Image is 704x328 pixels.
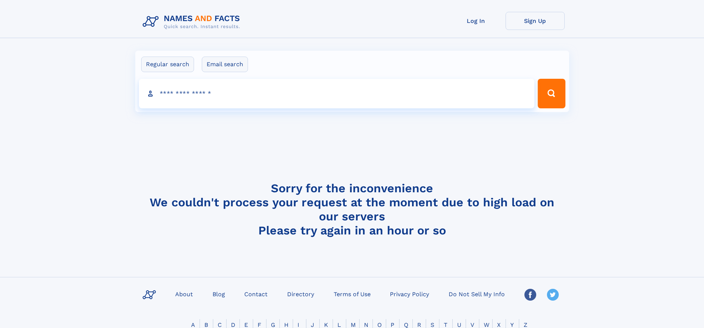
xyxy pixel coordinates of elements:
a: About [172,288,196,299]
label: Email search [202,57,248,72]
a: Contact [241,288,271,299]
a: Blog [210,288,228,299]
a: Privacy Policy [387,288,432,299]
button: Search Button [538,79,565,108]
img: Twitter [547,289,559,301]
label: Regular search [141,57,194,72]
h4: Sorry for the inconvenience We couldn't process your request at the moment due to high load on ou... [140,181,565,237]
a: Directory [284,288,317,299]
a: Sign Up [506,12,565,30]
img: Logo Names and Facts [140,12,246,32]
a: Terms of Use [331,288,374,299]
a: Log In [446,12,506,30]
img: Facebook [524,289,536,301]
a: Do Not Sell My Info [446,288,508,299]
input: search input [139,79,535,108]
